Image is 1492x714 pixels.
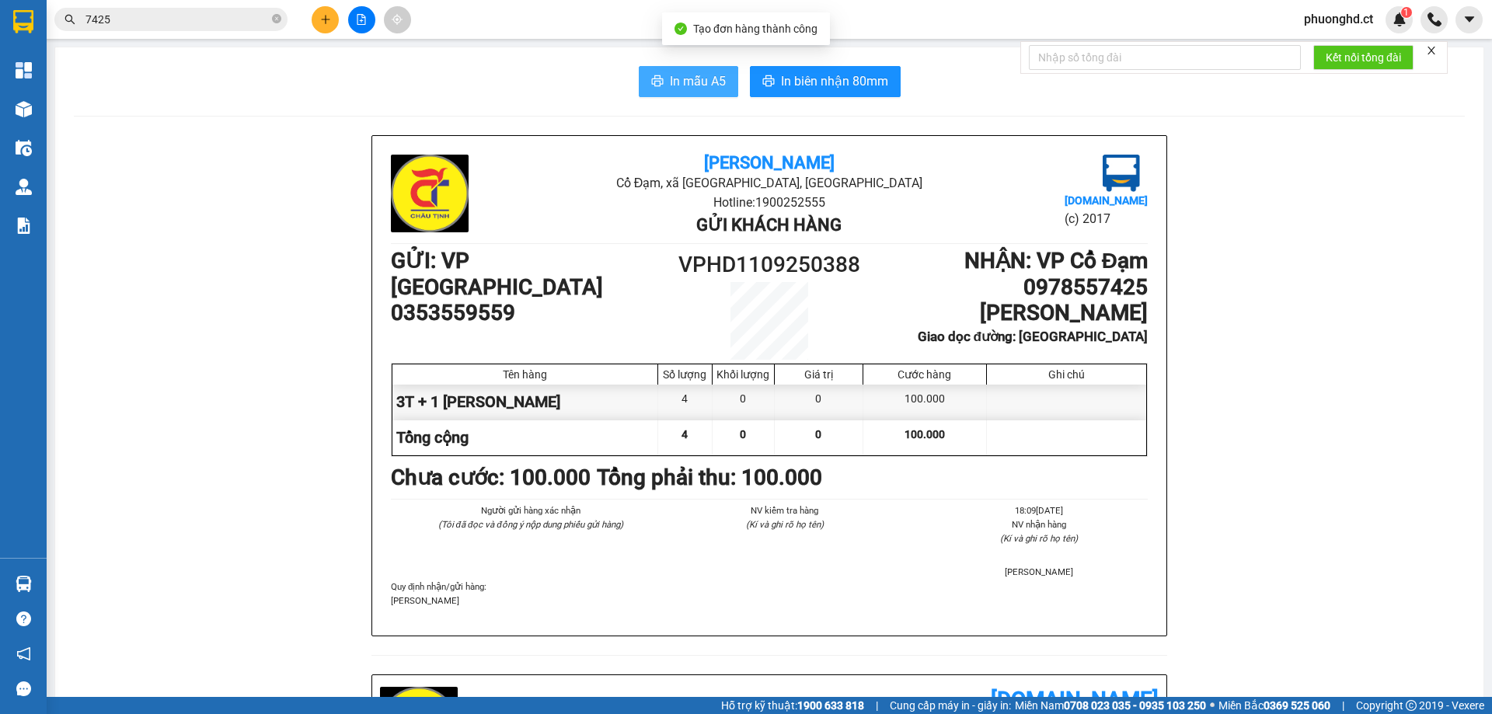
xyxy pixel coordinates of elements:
[931,565,1148,579] li: [PERSON_NAME]
[391,580,1148,608] div: Quy định nhận/gửi hàng :
[1064,699,1206,712] strong: 0708 023 035 - 0935 103 250
[1426,45,1437,56] span: close
[356,14,367,25] span: file-add
[1401,7,1412,18] sup: 1
[391,465,591,490] b: Chưa cước : 100.000
[670,71,726,91] span: In mẫu A5
[931,517,1148,531] li: NV nhận hàng
[597,465,822,490] b: Tổng phải thu: 100.000
[1015,697,1206,714] span: Miền Nam
[890,697,1011,714] span: Cung cấp máy in - giấy in:
[391,594,1148,608] p: [PERSON_NAME]
[781,71,888,91] span: In biên nhận 80mm
[639,66,738,97] button: printerIn mẫu A5
[1065,194,1148,207] b: [DOMAIN_NAME]
[272,14,281,23] span: close-circle
[905,428,945,441] span: 100.000
[391,248,603,300] b: GỬI : VP [GEOGRAPHIC_DATA]
[864,300,1148,326] h1: [PERSON_NAME]
[1342,697,1344,714] span: |
[517,173,1021,193] li: Cổ Đạm, xã [GEOGRAPHIC_DATA], [GEOGRAPHIC_DATA]
[775,385,863,420] div: 0
[312,6,339,33] button: plus
[392,385,658,420] div: 3T + 1 [PERSON_NAME]
[716,368,770,381] div: Khối lượng
[658,385,713,420] div: 4
[85,11,269,28] input: Tìm tên, số ĐT hoặc mã đơn
[422,503,639,517] li: Người gửi hàng xác nhận
[16,576,32,592] img: warehouse-icon
[750,66,901,97] button: printerIn biên nhận 80mm
[693,23,817,35] span: Tạo đơn hàng thành công
[392,14,403,25] span: aim
[1406,700,1417,711] span: copyright
[676,503,893,517] li: NV kiểm tra hàng
[931,503,1148,517] li: 18:09[DATE]
[1029,45,1301,70] input: Nhập số tổng đài
[16,611,31,626] span: question-circle
[272,12,281,27] span: close-circle
[396,368,654,381] div: Tên hàng
[1218,697,1330,714] span: Miền Bắc
[651,75,664,89] span: printer
[396,428,469,447] span: Tổng cộng
[1326,49,1401,66] span: Kết nối tổng đài
[64,14,75,25] span: search
[1313,45,1414,70] button: Kết nối tổng đài
[438,519,623,530] i: (Tôi đã đọc và đồng ý nộp dung phiếu gửi hàng)
[13,10,33,33] img: logo-vxr
[16,681,31,696] span: message
[662,368,708,381] div: Số lượng
[675,248,864,282] h1: VPHD1109250388
[746,519,824,530] i: (Kí và ghi rõ họ tên)
[682,428,688,441] span: 4
[1103,155,1140,192] img: logo.jpg
[797,699,864,712] strong: 1900 633 818
[704,153,835,172] b: [PERSON_NAME]
[384,6,411,33] button: aim
[1292,9,1386,29] span: phuonghd.ct
[1455,6,1483,33] button: caret-down
[721,697,864,714] span: Hỗ trợ kỹ thuật:
[1264,699,1330,712] strong: 0369 525 060
[864,274,1148,301] h1: 0978557425
[740,428,746,441] span: 0
[320,14,331,25] span: plus
[779,368,859,381] div: Giá trị
[918,329,1148,344] b: Giao dọc đường: [GEOGRAPHIC_DATA]
[1065,209,1148,228] li: (c) 2017
[815,428,821,441] span: 0
[391,155,469,232] img: logo.jpg
[391,300,675,326] h1: 0353559559
[991,368,1142,381] div: Ghi chú
[16,140,32,156] img: warehouse-icon
[16,218,32,234] img: solution-icon
[16,62,32,78] img: dashboard-icon
[991,687,1159,712] b: [DOMAIN_NAME]
[713,385,775,420] div: 0
[1428,12,1441,26] img: phone-icon
[696,215,842,235] b: Gửi khách hàng
[675,23,687,35] span: check-circle
[876,697,878,714] span: |
[762,75,775,89] span: printer
[964,248,1148,273] b: NHẬN : VP Cổ Đạm
[867,368,982,381] div: Cước hàng
[1403,7,1409,18] span: 1
[16,101,32,117] img: warehouse-icon
[1000,533,1078,544] i: (Kí và ghi rõ họ tên)
[1462,12,1476,26] span: caret-down
[348,6,375,33] button: file-add
[16,646,31,661] span: notification
[517,193,1021,212] li: Hotline: 1900252555
[1393,12,1407,26] img: icon-new-feature
[863,385,987,420] div: 100.000
[1210,702,1215,709] span: ⚪️
[16,179,32,195] img: warehouse-icon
